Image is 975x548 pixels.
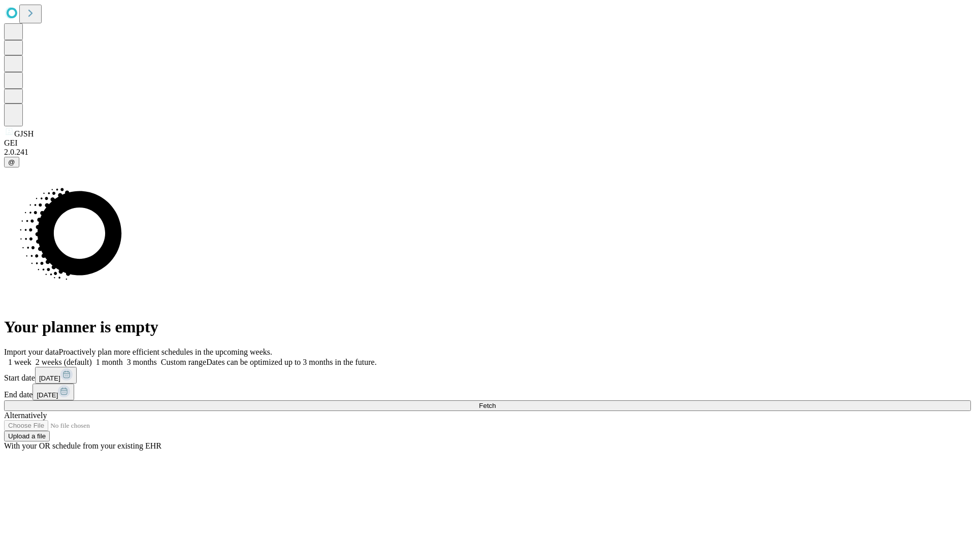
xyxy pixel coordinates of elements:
button: [DATE] [32,384,74,400]
span: Custom range [161,358,206,366]
h1: Your planner is empty [4,318,971,336]
span: [DATE] [37,391,58,399]
span: Dates can be optimized up to 3 months in the future. [206,358,376,366]
button: @ [4,157,19,167]
span: @ [8,158,15,166]
button: Upload a file [4,431,50,441]
span: 3 months [127,358,157,366]
button: [DATE] [35,367,77,384]
div: 2.0.241 [4,148,971,157]
span: With your OR schedule from your existing EHR [4,441,161,450]
span: [DATE] [39,374,60,382]
span: 1 month [96,358,123,366]
span: Import your data [4,348,59,356]
span: GJSH [14,129,34,138]
span: Proactively plan more efficient schedules in the upcoming weeks. [59,348,272,356]
span: Alternatively [4,411,47,420]
span: Fetch [479,402,496,409]
div: End date [4,384,971,400]
span: 1 week [8,358,31,366]
div: Start date [4,367,971,384]
div: GEI [4,139,971,148]
button: Fetch [4,400,971,411]
span: 2 weeks (default) [36,358,92,366]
